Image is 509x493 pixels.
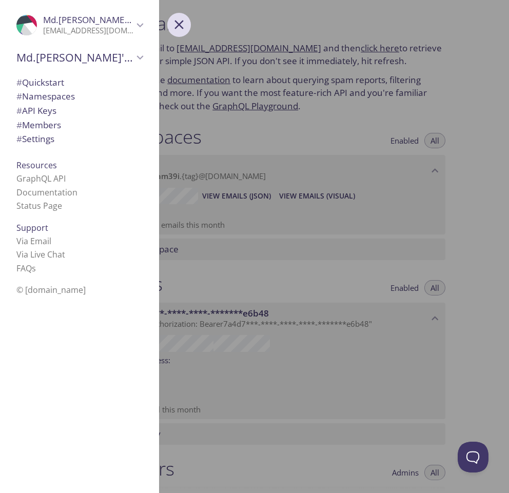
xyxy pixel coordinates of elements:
span: Settings [16,133,54,145]
div: Members [8,118,151,132]
a: Via Email [16,235,51,247]
div: Md.Parvez's team [8,44,151,71]
a: FAQ [16,263,36,274]
a: Documentation [16,187,77,198]
div: Md.Parvez Khan [8,8,151,42]
span: © [DOMAIN_NAME] [16,284,86,295]
div: API Keys [8,104,151,118]
span: Support [16,222,48,233]
div: Namespaces [8,89,151,104]
span: # [16,76,22,88]
button: Menu [167,13,191,36]
span: # [16,90,22,102]
a: GraphQL API [16,173,66,184]
span: API Keys [16,105,56,116]
span: Members [16,119,61,131]
span: Namespaces [16,90,75,102]
span: Md.[PERSON_NAME] Khan [43,14,151,26]
p: [EMAIL_ADDRESS][DOMAIN_NAME] [43,26,133,36]
span: # [16,119,22,131]
span: Resources [16,160,57,171]
span: s [32,263,36,274]
a: Status Page [16,200,62,211]
span: Md.[PERSON_NAME]'s team [16,50,133,65]
div: Quickstart [8,75,151,90]
span: Quickstart [16,76,64,88]
div: Team Settings [8,132,151,146]
iframe: Help Scout Beacon - Open [458,442,488,472]
a: Via Live Chat [16,249,65,260]
span: # [16,133,22,145]
span: # [16,105,22,116]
